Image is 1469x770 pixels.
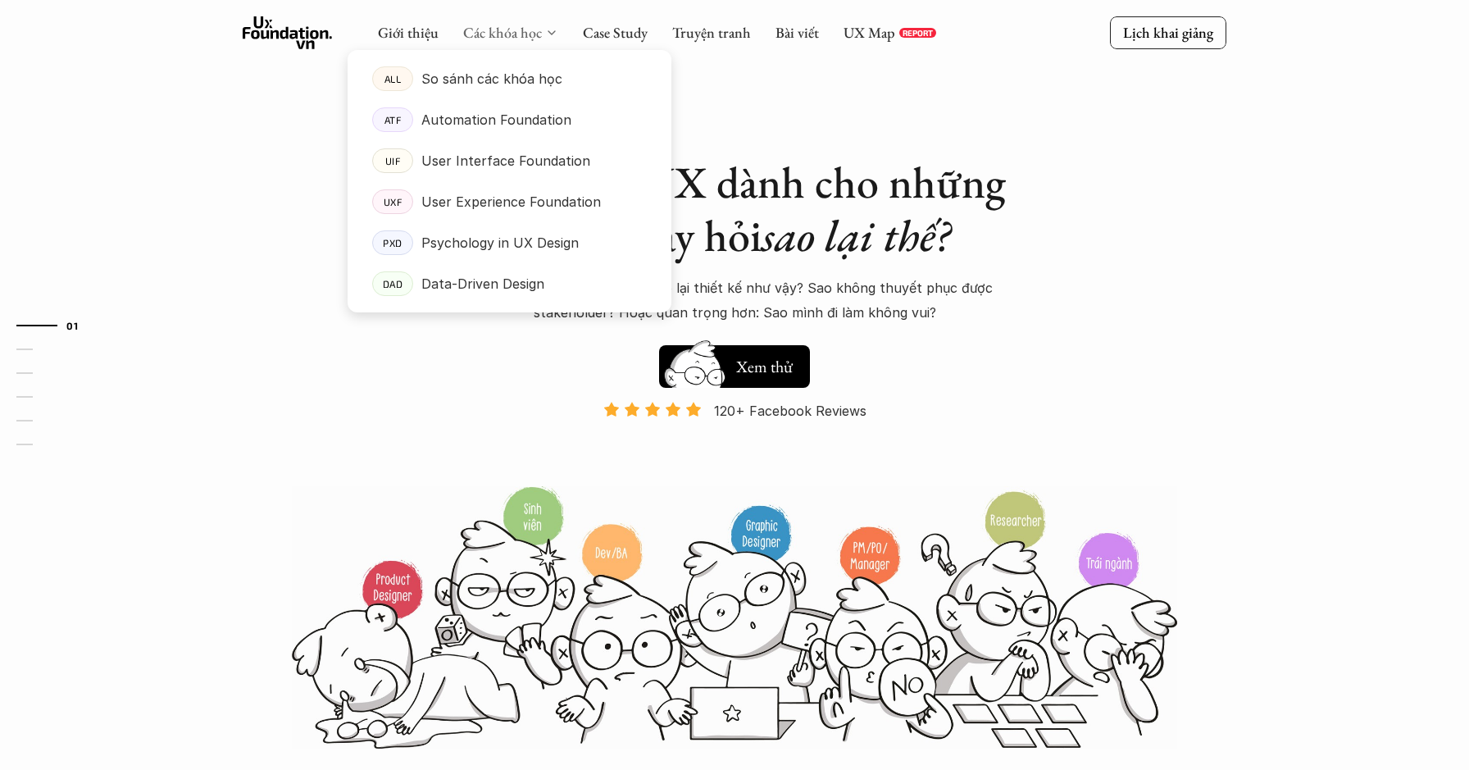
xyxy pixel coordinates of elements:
a: DADData-Driven Design [348,263,671,304]
a: ATFAutomation Foundation [348,99,671,140]
p: ATF [384,114,402,125]
p: Automation Foundation [421,107,571,132]
p: 120+ Facebook Reviews [714,399,866,423]
a: 120+ Facebook Reviews [589,401,880,484]
h5: Xem thử [736,355,797,378]
h1: Khóa học UX dành cho những người hay hỏi [448,156,1021,262]
p: ALL [384,73,402,84]
a: Xem thử [659,337,810,388]
em: sao lại thế? [762,207,950,264]
strong: 01 [66,320,78,331]
a: Bài viết [775,23,819,42]
a: UXFUser Experience Foundation [348,181,671,222]
a: UIFUser Interface Foundation [348,140,671,181]
a: Các khóa học [463,23,542,42]
p: Lịch khai giảng [1123,23,1213,42]
p: User Experience Foundation [421,189,601,214]
a: Case Study [583,23,648,42]
a: Giới thiệu [378,23,439,42]
p: Data-Driven Design [421,271,544,296]
a: REPORT [899,28,936,38]
p: Sao lại làm tính năng này? Sao lại thiết kế như vậy? Sao không thuyết phục được stakeholder? Hoặc... [448,276,1021,326]
a: Truyện tranh [672,23,751,42]
a: ALLSo sánh các khóa học [348,58,671,99]
a: Lịch khai giảng [1110,16,1226,48]
p: User Interface Foundation [421,148,590,173]
a: UX Map [844,23,895,42]
p: PXD [383,237,402,248]
p: UIF [385,155,401,166]
p: DAD [383,278,403,289]
p: So sánh các khóa học [421,66,562,91]
p: REPORT [903,28,933,38]
a: 01 [16,316,94,335]
p: UXF [384,196,402,207]
p: Psychology in UX Design [421,230,579,255]
a: PXDPsychology in UX Design [348,222,671,263]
